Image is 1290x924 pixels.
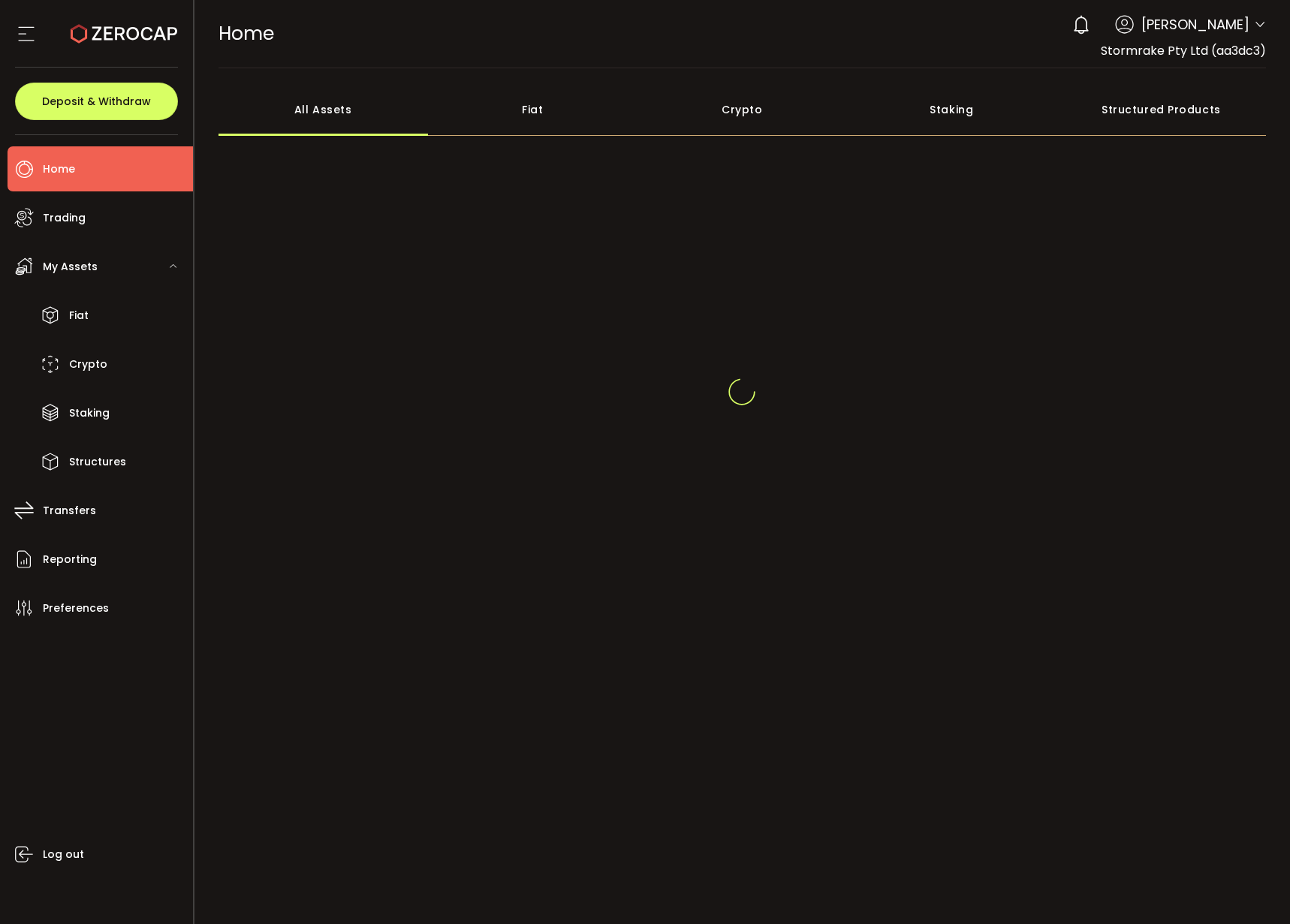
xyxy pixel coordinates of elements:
[1101,42,1266,59] span: Stormrake Pty Ltd (aa3dc3)
[219,83,428,136] div: All Assets
[43,549,97,570] span: Reporting
[69,402,110,424] span: Staking
[1056,83,1266,136] div: Structured Products
[43,256,98,278] span: My Assets
[43,844,84,865] span: Log out
[69,451,126,473] span: Structures
[69,354,107,375] span: Crypto
[847,83,1056,136] div: Staking
[43,207,86,229] span: Trading
[428,83,637,136] div: Fiat
[637,83,847,136] div: Crypto
[43,500,96,522] span: Transfers
[42,96,151,107] span: Deposit & Withdraw
[69,305,89,327] span: Fiat
[1141,14,1249,35] span: [PERSON_NAME]
[15,83,178,120] button: Deposit & Withdraw
[219,20,274,47] span: Home
[43,158,75,180] span: Home
[43,597,109,619] span: Preferences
